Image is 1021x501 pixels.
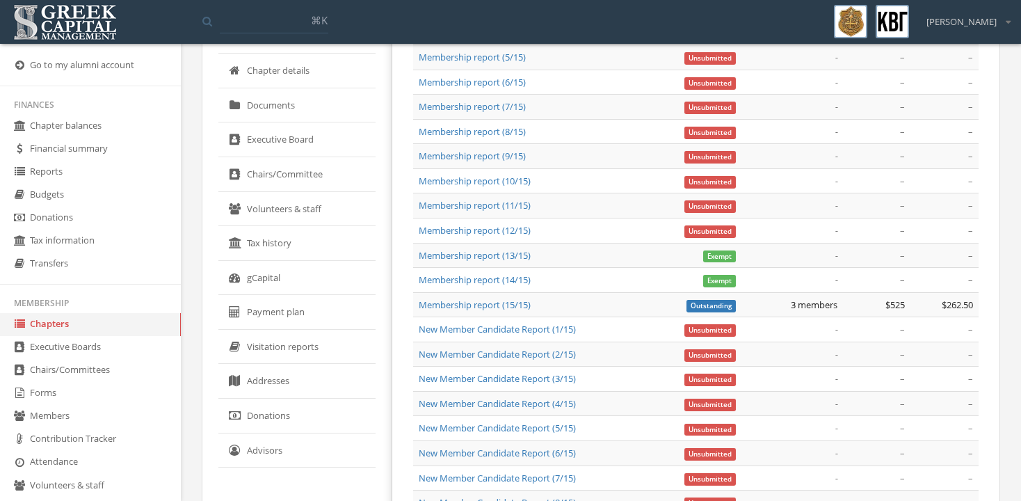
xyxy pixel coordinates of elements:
span: ⌘K [311,13,328,27]
span: – [900,422,905,434]
a: Unsubmitted [684,472,736,484]
span: Unsubmitted [684,176,736,189]
a: Membership report (7/15) [419,100,526,113]
em: - [835,472,837,484]
a: Membership report (10/15) [419,175,531,187]
span: – [968,273,973,286]
a: New Member Candidate Report (2/15) [419,348,576,360]
a: Exempt [703,249,736,262]
a: Unsubmitted [684,372,736,385]
span: $525 [885,299,905,311]
a: New Member Candidate Report (3/15) [419,372,576,385]
div: [PERSON_NAME] [917,5,1011,29]
span: Unsubmitted [684,127,736,139]
span: – [900,372,905,385]
a: gCapital [218,261,376,296]
span: Exempt [703,250,736,263]
span: – [968,323,973,335]
a: Membership report (9/15) [419,150,526,162]
a: Unsubmitted [684,51,736,63]
em: - [835,125,837,138]
span: – [900,125,905,138]
em: - [835,100,837,113]
em: - [835,323,837,335]
a: New Member Candidate Report (7/15) [419,472,576,484]
em: - [835,397,837,410]
span: Unsubmitted [684,424,736,436]
span: – [968,348,973,360]
a: Unsubmitted [684,100,736,113]
span: – [968,224,973,237]
a: New Member Candidate Report (6/15) [419,447,576,459]
span: – [900,150,905,162]
a: Membership report (8/15) [419,125,526,138]
a: Addresses [218,364,376,399]
a: Tax history [218,226,376,261]
a: Membership report (11/15) [419,199,531,212]
em: - [835,51,837,63]
span: – [968,150,973,162]
span: 3 members [791,299,837,311]
span: – [900,76,905,88]
a: Donations [218,399,376,434]
span: – [968,472,973,484]
span: [PERSON_NAME] [926,15,997,29]
span: Unsubmitted [684,473,736,486]
em: - [835,150,837,162]
span: – [968,249,973,262]
a: Membership report (12/15) [419,224,531,237]
span: – [900,397,905,410]
a: Outstanding [686,299,736,311]
a: Advisors [218,434,376,468]
em: - [835,447,837,459]
span: Unsubmitted [684,151,736,164]
span: Unsubmitted [684,200,736,213]
span: – [900,323,905,335]
span: – [968,76,973,88]
span: – [900,100,905,113]
a: Unsubmitted [684,76,736,88]
em: - [835,224,837,237]
a: Unsubmitted [684,348,736,360]
em: - [835,76,837,88]
a: Membership report (15/15) [419,299,531,311]
span: – [968,51,973,63]
a: Unsubmitted [684,397,736,410]
span: $262.50 [942,299,973,311]
span: Unsubmitted [684,102,736,114]
em: - [835,348,837,360]
a: Membership report (13/15) [419,249,531,262]
span: – [900,51,905,63]
span: – [900,199,905,212]
span: Unsubmitted [684,349,736,362]
a: Documents [218,88,376,123]
span: Exempt [703,275,736,287]
span: – [900,472,905,484]
a: Unsubmitted [684,422,736,434]
a: Unsubmitted [684,150,736,162]
em: - [835,175,837,187]
span: – [900,175,905,187]
a: Chapter details [218,54,376,88]
a: Executive Board [218,122,376,157]
em: - [835,372,837,385]
span: Unsubmitted [684,324,736,337]
a: Unsubmitted [684,224,736,237]
a: New Member Candidate Report (1/15) [419,323,576,335]
a: Membership report (5/15) [419,51,526,63]
em: - [835,422,837,434]
em: - [835,249,837,262]
em: - [835,199,837,212]
a: Unsubmitted [684,447,736,459]
a: Unsubmitted [684,199,736,212]
span: Unsubmitted [684,225,736,238]
a: Chairs/Committee [218,157,376,192]
span: – [968,447,973,459]
a: Membership report (14/15) [419,273,531,286]
span: – [968,125,973,138]
span: – [900,224,905,237]
a: Payment plan [218,295,376,330]
a: New Member Candidate Report (5/15) [419,422,576,434]
span: – [900,249,905,262]
span: – [968,397,973,410]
